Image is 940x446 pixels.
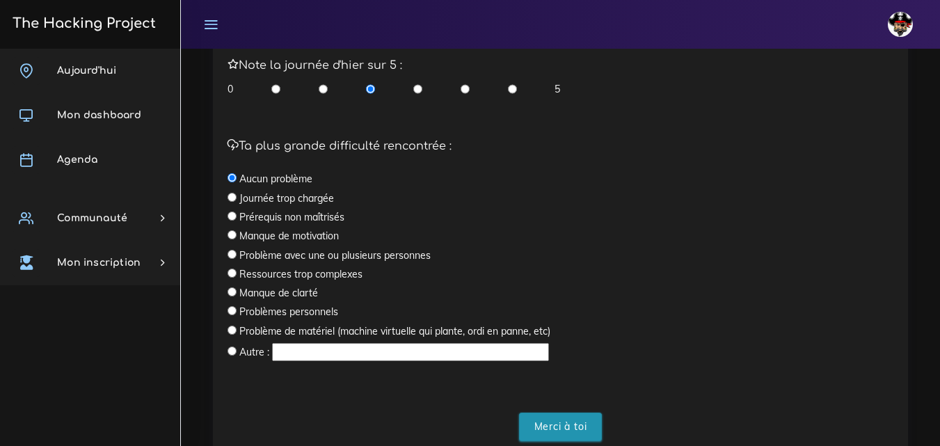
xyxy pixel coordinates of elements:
label: Problème avec une ou plusieurs personnes [239,248,431,262]
div: 0 5 [228,82,561,96]
input: Merci à toi [519,413,603,441]
span: Mon inscription [57,257,141,268]
label: Ressources trop complexes [239,267,363,281]
span: Aujourd'hui [57,65,116,76]
label: Problèmes personnels [239,305,338,319]
label: Problème de matériel (machine virtuelle qui plante, ordi en panne, etc) [239,324,550,338]
label: Manque de motivation [239,229,339,243]
span: Mon dashboard [57,110,141,120]
h5: Ta plus grande difficulté rencontrée : [228,140,893,153]
img: avatar [888,12,913,37]
span: Communauté [57,213,127,223]
label: Manque de clarté [239,286,318,300]
h3: The Hacking Project [8,16,156,31]
label: Journée trop chargée [239,191,334,205]
h5: Note la journée d'hier sur 5 : [228,59,893,72]
span: Agenda [57,154,97,165]
label: Prérequis non maîtrisés [239,210,344,224]
label: Autre : [239,345,269,359]
label: Aucun problème [239,172,312,186]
